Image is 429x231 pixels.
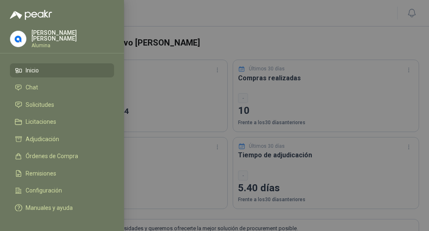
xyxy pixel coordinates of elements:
[26,170,56,177] span: Remisiones
[10,149,114,164] a: Órdenes de Compra
[26,136,59,142] span: Adjudicación
[10,166,114,180] a: Remisiones
[10,98,114,112] a: Solicitudes
[10,184,114,198] a: Configuración
[26,101,54,108] span: Solicitudes
[10,81,114,95] a: Chat
[26,67,39,74] span: Inicio
[10,201,114,215] a: Manuales y ayuda
[10,115,114,129] a: Licitaciones
[31,30,114,41] p: [PERSON_NAME] [PERSON_NAME]
[31,43,114,48] p: Alumina
[10,10,52,20] img: Logo peakr
[26,187,62,194] span: Configuración
[26,118,56,125] span: Licitaciones
[10,63,114,77] a: Inicio
[26,153,78,159] span: Órdenes de Compra
[10,132,114,146] a: Adjudicación
[26,84,38,91] span: Chat
[10,31,26,47] img: Company Logo
[26,205,73,211] span: Manuales y ayuda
